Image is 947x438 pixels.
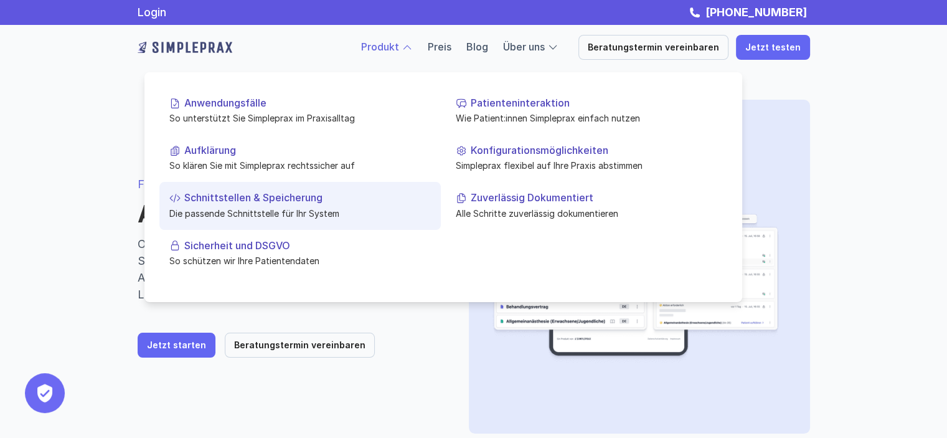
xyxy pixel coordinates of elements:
a: Zuverlässig DokumentiertAlle Schritte zuverlässig dokumentieren [446,182,727,229]
p: Optimieren sie die Produktivität ihrer Praxis Simpleprax vereint strukturierte Anamnese, rechtssi... [138,236,439,303]
a: AufklärungSo klären Sie mit Simpleprax rechtssicher auf [159,135,441,182]
p: Die passende Schnittstelle für Ihr System [169,206,431,219]
p: FEATURE [138,176,439,193]
p: So klären Sie mit Simpleprax rechtssicher auf [169,159,431,172]
p: Anwendungsfälle [184,97,431,109]
a: Jetzt starten [138,333,215,358]
a: Beratungstermin vereinbaren [578,35,728,60]
p: So schützen wir Ihre Patientendaten [169,254,431,267]
a: Jetzt testen [736,35,810,60]
a: Login [138,6,166,19]
p: Jetzt starten [147,340,206,351]
p: Jetzt testen [745,42,801,53]
a: Preis [428,40,451,53]
a: Produkt [361,40,399,53]
p: Zuverlässig Dokumentiert [471,192,717,204]
p: Patienteninteraktion [471,97,717,109]
a: Schnittstellen & SpeicherungDie passende Schnittstelle für Ihr System [159,182,441,229]
p: Beratungstermin vereinbaren [234,340,365,351]
p: Aufklärung [184,145,431,156]
a: Sicherheit und DSGVOSo schützen wir Ihre Patientendaten [159,229,441,277]
p: Beratungstermin vereinbaren [588,42,719,53]
a: [PHONE_NUMBER] [702,6,810,19]
h1: Anwendungsfälle [138,200,439,229]
p: Schnittstellen & Speicherung [184,192,431,204]
a: PatienteninteraktionWie Patient:innen Simpleprax einfach nutzen [446,87,727,135]
p: Konfigurationsmöglichkeiten [471,145,717,156]
p: Simpleprax flexibel auf Ihre Praxis abstimmen [456,159,717,172]
a: Beratungstermin vereinbaren [225,333,375,358]
p: So unterstützt Sie Simpleprax im Praxisalltag [169,112,431,125]
strong: [PHONE_NUMBER] [705,6,807,19]
a: KonfigurationsmöglichkeitenSimpleprax flexibel auf Ihre Praxis abstimmen [446,135,727,182]
a: Über uns [503,40,545,53]
p: Alle Schritte zuverlässig dokumentieren [456,206,717,219]
a: AnwendungsfälleSo unterstützt Sie Simpleprax im Praxisalltag [159,87,441,135]
p: Wie Patient:innen Simpleprax einfach nutzen [456,112,717,125]
a: Blog [466,40,488,53]
p: Sicherheit und DSGVO [184,239,431,251]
